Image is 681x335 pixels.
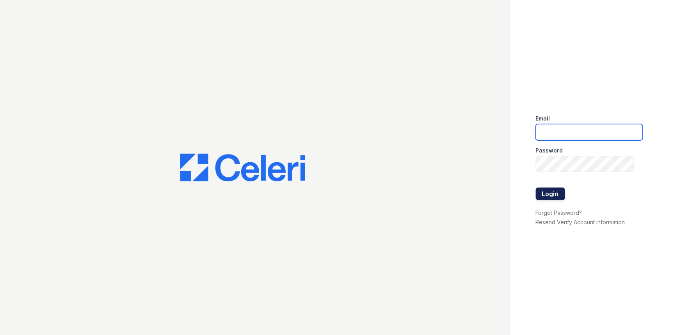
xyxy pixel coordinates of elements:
[536,188,565,200] button: Login
[536,115,550,122] label: Email
[536,209,582,216] a: Forgot Password?
[536,219,625,225] a: Resend Verify Account Information
[180,154,305,182] img: CE_Logo_Blue-a8612792a0a2168367f1c8372b55b34899dd931a85d93a1a3d3e32e68fde9ad4.png
[536,147,563,154] label: Password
